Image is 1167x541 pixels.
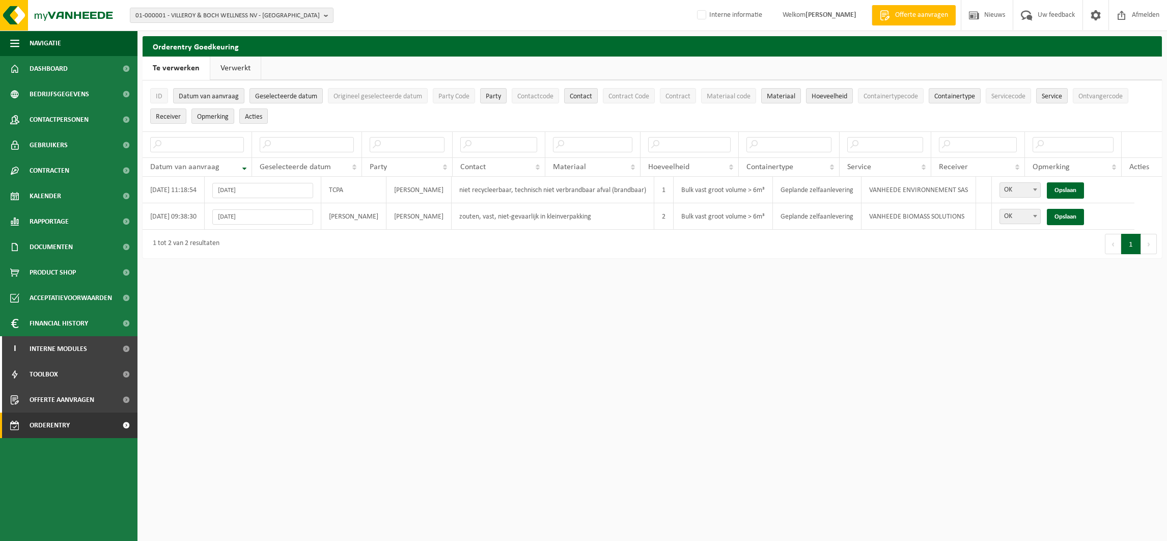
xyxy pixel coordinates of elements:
[150,88,168,103] button: IDID: Activate to sort
[648,163,689,171] span: Hoeveelheid
[334,93,422,100] span: Origineel geselecteerde datum
[30,413,115,438] span: Orderentry Goedkeuring
[143,177,205,203] td: [DATE] 11:18:54
[30,132,68,158] span: Gebruikers
[767,93,795,100] span: Materiaal
[143,36,1162,56] h2: Orderentry Goedkeuring
[321,177,386,203] td: TCPA
[30,183,61,209] span: Kalender
[30,234,73,260] span: Documenten
[603,88,655,103] button: Contract CodeContract Code: Activate to sort
[812,93,847,100] span: Hoeveelheid
[1047,209,1084,225] a: Opslaan
[10,336,19,362] span: I
[452,203,654,230] td: zouten, vast, niet-gevaarlijk in kleinverpakking
[150,109,186,124] button: ReceiverReceiver: Activate to sort
[1078,93,1123,100] span: Ontvangercode
[245,113,262,121] span: Acties
[564,88,598,103] button: ContactContact: Activate to sort
[191,109,234,124] button: OpmerkingOpmerking: Activate to sort
[143,57,210,80] a: Te verwerken
[1105,234,1121,254] button: Previous
[438,93,469,100] span: Party Code
[1042,93,1062,100] span: Service
[773,203,862,230] td: Geplande zelfaanlevering
[197,113,229,121] span: Opmerking
[939,163,968,171] span: Receiver
[512,88,559,103] button: ContactcodeContactcode: Activate to sort
[1033,163,1070,171] span: Opmerking
[30,387,94,413] span: Offerte aanvragen
[570,93,592,100] span: Contact
[934,93,975,100] span: Containertype
[30,31,61,56] span: Navigatie
[1141,234,1157,254] button: Next
[239,109,268,124] button: Acties
[517,93,553,100] span: Contactcode
[999,182,1041,198] span: OK
[249,88,323,103] button: Geselecteerde datumGeselecteerde datum: Activate to sort
[260,163,331,171] span: Geselecteerde datum
[386,177,452,203] td: [PERSON_NAME]
[135,8,320,23] span: 01-000001 - VILLEROY & BOCH WELLNESS NV - [GEOGRAPHIC_DATA]
[701,88,756,103] button: Materiaal codeMateriaal code: Activate to sort
[452,177,654,203] td: niet recycleerbaar, technisch niet verbrandbaar afval (brandbaar)
[862,203,976,230] td: VANHEEDE BIOMASS SOLUTIONS
[148,235,219,253] div: 1 tot 2 van 2 resultaten
[150,163,219,171] span: Datum van aanvraag
[179,93,239,100] span: Datum van aanvraag
[370,163,387,171] span: Party
[999,209,1041,224] span: OK
[805,11,856,19] strong: [PERSON_NAME]
[433,88,475,103] button: Party CodeParty Code: Activate to sort
[872,5,956,25] a: Offerte aanvragen
[1036,88,1068,103] button: ServiceService: Activate to sort
[893,10,951,20] span: Offerte aanvragen
[695,8,762,23] label: Interne informatie
[30,362,58,387] span: Toolbox
[1047,182,1084,199] a: Opslaan
[173,88,244,103] button: Datum van aanvraagDatum van aanvraag: Activate to remove sorting
[1000,209,1040,224] span: OK
[30,311,88,336] span: Financial History
[1073,88,1128,103] button: OntvangercodeOntvangercode: Activate to sort
[858,88,924,103] button: ContainertypecodeContainertypecode: Activate to sort
[773,177,862,203] td: Geplande zelfaanlevering
[480,88,507,103] button: PartyParty: Activate to sort
[553,163,586,171] span: Materiaal
[30,158,69,183] span: Contracten
[761,88,801,103] button: MateriaalMateriaal: Activate to sort
[1000,183,1040,197] span: OK
[30,56,68,82] span: Dashboard
[386,203,452,230] td: [PERSON_NAME]
[30,336,87,362] span: Interne modules
[30,82,89,107] span: Bedrijfsgegevens
[862,177,976,203] td: VANHEEDE ENVIRONNEMENT SAS
[328,88,428,103] button: Origineel geselecteerde datumOrigineel geselecteerde datum: Activate to sort
[130,8,334,23] button: 01-000001 - VILLEROY & BOCH WELLNESS NV - [GEOGRAPHIC_DATA]
[847,163,871,171] span: Service
[255,93,317,100] span: Geselecteerde datum
[986,88,1031,103] button: ServicecodeServicecode: Activate to sort
[156,93,162,100] span: ID
[210,57,261,80] a: Verwerkt
[156,113,181,121] span: Receiver
[674,203,773,230] td: Bulk vast groot volume > 6m³
[665,93,690,100] span: Contract
[654,177,674,203] td: 1
[30,107,89,132] span: Contactpersonen
[608,93,649,100] span: Contract Code
[1129,163,1149,171] span: Acties
[460,163,486,171] span: Contact
[143,203,205,230] td: [DATE] 09:38:30
[1121,234,1141,254] button: 1
[806,88,853,103] button: HoeveelheidHoeveelheid: Activate to sort
[746,163,793,171] span: Containertype
[929,88,981,103] button: ContainertypeContainertype: Activate to sort
[991,93,1025,100] span: Servicecode
[30,260,76,285] span: Product Shop
[654,203,674,230] td: 2
[674,177,773,203] td: Bulk vast groot volume > 6m³
[864,93,918,100] span: Containertypecode
[660,88,696,103] button: ContractContract: Activate to sort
